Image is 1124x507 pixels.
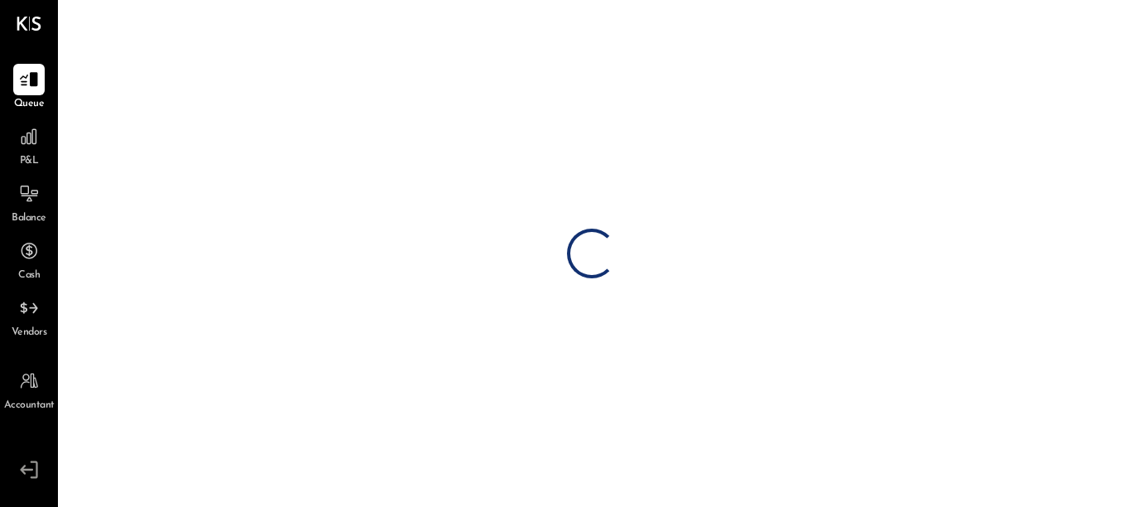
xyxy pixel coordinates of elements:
[14,97,45,112] span: Queue
[1,121,57,169] a: P&L
[20,154,39,169] span: P&L
[4,398,55,413] span: Accountant
[12,211,46,226] span: Balance
[1,64,57,112] a: Queue
[12,326,47,340] span: Vendors
[1,178,57,226] a: Balance
[1,365,57,413] a: Accountant
[1,292,57,340] a: Vendors
[18,268,40,283] span: Cash
[1,235,57,283] a: Cash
